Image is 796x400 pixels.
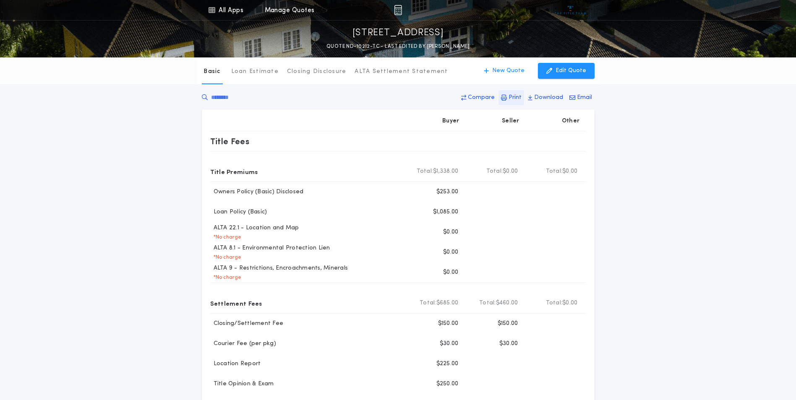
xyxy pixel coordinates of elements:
[210,380,274,388] p: Title Opinion & Exam
[355,68,448,76] p: ALTA Settlement Statement
[486,167,503,176] b: Total:
[496,299,518,307] span: $460.00
[479,299,496,307] b: Total:
[443,248,458,257] p: $0.00
[509,94,522,102] p: Print
[577,94,592,102] p: Email
[443,268,458,277] p: $0.00
[499,340,518,348] p: $30.00
[436,360,459,368] p: $225.00
[525,90,566,105] button: Download
[210,274,242,281] p: * No charge
[561,117,579,125] p: Other
[546,167,563,176] b: Total:
[210,340,276,348] p: Courier Fee (per pkg)
[326,42,470,51] p: QUOTE ND-10212-TC - LAST EDITED BY [PERSON_NAME]
[210,244,330,252] p: ALTA 8.1 - Environmental Protection Lien
[210,360,261,368] p: Location Report
[498,90,524,105] button: Print
[436,299,459,307] span: $685.00
[420,299,436,307] b: Total:
[436,188,459,196] p: $253.00
[538,63,595,79] button: Edit Quote
[498,319,518,328] p: $150.00
[459,90,497,105] button: Compare
[210,224,299,232] p: ALTA 22.1 - Location and Map
[433,167,458,176] span: $1,338.00
[210,296,262,310] p: Settlement Fees
[502,117,519,125] p: Seller
[503,167,518,176] span: $0.00
[417,167,433,176] b: Total:
[210,188,304,196] p: Owners Policy (Basic) Disclosed
[210,254,242,261] p: * No charge
[475,63,533,79] button: New Quote
[440,340,459,348] p: $30.00
[231,68,279,76] p: Loan Estimate
[210,135,250,148] p: Title Fees
[556,67,586,75] p: Edit Quote
[210,319,284,328] p: Closing/Settlement Fee
[433,208,458,216] p: $1,085.00
[534,94,563,102] p: Download
[394,5,402,15] img: img
[210,165,258,178] p: Title Premiums
[468,94,495,102] p: Compare
[562,299,577,307] span: $0.00
[562,167,577,176] span: $0.00
[210,208,267,216] p: Loan Policy (Basic)
[442,117,459,125] p: Buyer
[567,90,595,105] button: Email
[436,380,459,388] p: $250.00
[443,228,458,236] p: $0.00
[546,299,563,307] b: Total:
[210,264,348,273] p: ALTA 9 - Restrictions, Encroachments, Minerals
[287,68,347,76] p: Closing Disclosure
[555,6,586,14] img: vs-icon
[492,67,525,75] p: New Quote
[352,26,444,40] p: [STREET_ADDRESS]
[210,234,242,241] p: * No charge
[438,319,459,328] p: $150.00
[204,68,220,76] p: Basic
